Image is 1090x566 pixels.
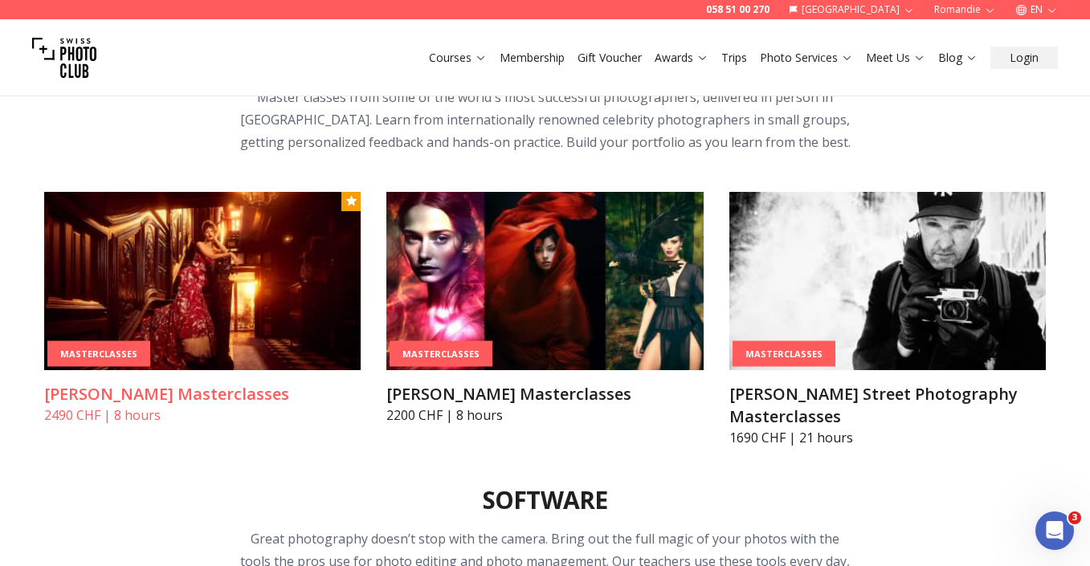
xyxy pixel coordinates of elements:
a: Awards [655,50,708,66]
a: Blog [938,50,978,66]
span: 3 [1068,511,1081,524]
button: Awards [648,47,715,69]
div: MasterClasses [733,340,835,367]
img: Marco Benedetti Masterclasses [386,192,704,370]
p: 1690 CHF | 21 hours [729,428,1047,447]
img: Swiss photo club [32,26,96,90]
div: MasterClasses [47,340,150,367]
button: Login [990,47,1058,69]
h2: Software [483,486,608,515]
button: Meet Us [859,47,932,69]
a: Gift Voucher [578,50,642,66]
h3: [PERSON_NAME] Masterclasses [44,383,361,405]
button: Photo Services [753,47,859,69]
a: Photo Services [760,50,853,66]
p: 2490 CHF | 8 hours [44,405,361,425]
iframe: Intercom live chat [1035,511,1074,550]
button: Membership [493,47,571,69]
a: Marco Benedetti MasterclassesMasterClasses[PERSON_NAME] Masterclasses2200 CHF | 8 hours [386,192,704,425]
a: Trips [721,50,747,66]
h3: [PERSON_NAME] Masterclasses [386,383,704,405]
button: Courses [423,47,493,69]
a: Courses [429,50,487,66]
div: MasterClasses [390,340,492,367]
a: Lindsay Adler MasterclassesMasterClasses[PERSON_NAME] Masterclasses2490 CHF | 8 hours [44,192,361,425]
button: Trips [715,47,753,69]
p: 2200 CHF | 8 hours [386,405,704,425]
a: Membership [500,50,565,66]
button: Gift Voucher [571,47,648,69]
a: Phil Penman Street Photography MasterclassesMasterClasses[PERSON_NAME] Street Photography Masterc... [729,192,1047,447]
img: Lindsay Adler Masterclasses [44,192,361,370]
h3: [PERSON_NAME] Street Photography Masterclasses [729,383,1047,428]
button: Blog [932,47,984,69]
a: Meet Us [866,50,925,66]
img: Phil Penman Street Photography Masterclasses [729,192,1047,370]
span: Master classes from some of the world's most successful photographers, delivered in person in [GE... [240,88,851,151]
a: 058 51 00 270 [706,3,770,16]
